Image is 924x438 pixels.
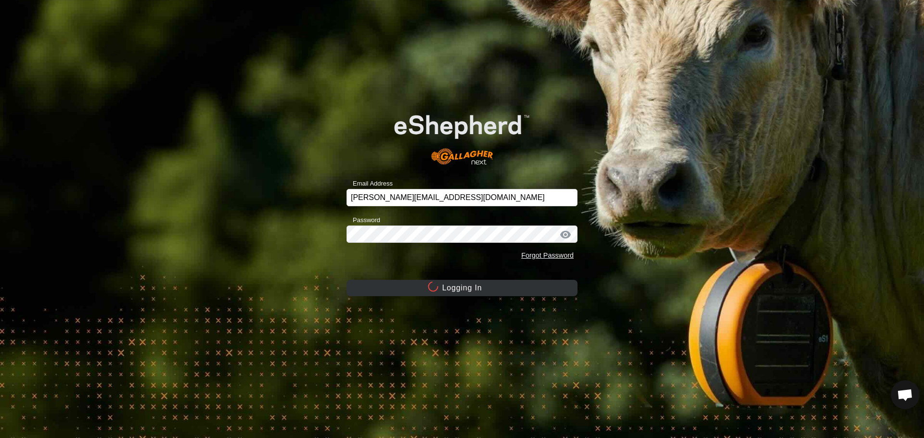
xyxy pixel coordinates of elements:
button: Logging In [346,280,577,296]
img: E-shepherd Logo [370,96,554,175]
a: Forgot Password [521,251,574,259]
label: Email Address [346,179,393,188]
label: Password [346,215,380,225]
input: Email Address [346,189,577,206]
div: Open chat [891,380,920,409]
